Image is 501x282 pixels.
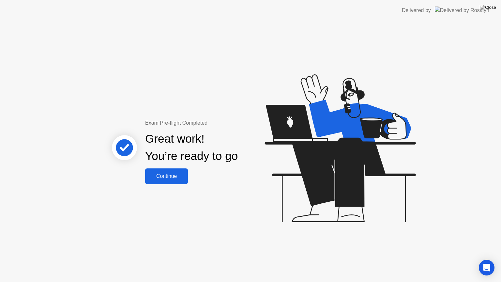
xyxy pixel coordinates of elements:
[145,168,188,184] button: Continue
[145,119,280,127] div: Exam Pre-flight Completed
[147,173,186,179] div: Continue
[435,7,489,14] img: Delivered by Rosalyn
[480,5,496,10] img: Close
[145,130,238,165] div: Great work! You’re ready to go
[479,260,494,275] div: Open Intercom Messenger
[402,7,431,14] div: Delivered by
